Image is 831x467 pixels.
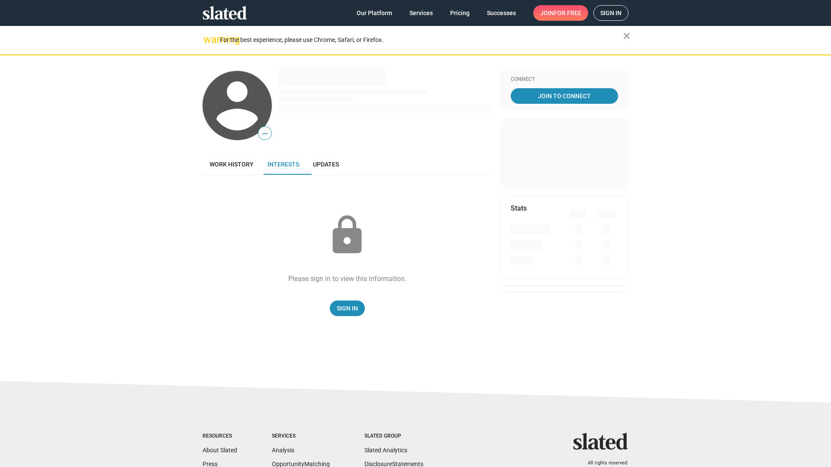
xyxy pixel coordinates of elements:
[288,274,406,283] div: Please sign in to view this information.
[325,214,369,257] mat-icon: lock
[511,76,618,83] div: Connect
[622,31,632,41] mat-icon: close
[306,154,346,175] a: Updates
[511,204,527,213] mat-card-title: Stats
[512,88,616,104] span: Join To Connect
[203,154,261,175] a: Work history
[357,5,392,21] span: Our Platform
[487,5,516,21] span: Successes
[600,6,622,20] span: Sign in
[593,5,628,21] a: Sign in
[511,88,618,104] a: Join To Connect
[203,447,237,454] a: About Slated
[267,161,299,168] span: Interests
[443,5,477,21] a: Pricing
[209,161,254,168] span: Work history
[533,5,588,21] a: Joinfor free
[450,5,470,21] span: Pricing
[203,34,214,45] mat-icon: warning
[350,5,399,21] a: Our Platform
[330,301,365,316] a: Sign In
[337,301,358,316] span: Sign In
[409,5,433,21] span: Services
[364,433,423,440] div: Slated Group
[272,447,294,454] a: Analysis
[480,5,523,21] a: Successes
[540,5,581,21] span: Join
[403,5,440,21] a: Services
[261,154,306,175] a: Interests
[554,5,581,21] span: for free
[203,433,237,440] div: Resources
[272,433,330,440] div: Services
[258,128,271,139] span: —
[364,447,407,454] a: Slated Analytics
[220,34,623,46] div: For the best experience, please use Chrome, Safari, or Firefox.
[313,161,339,168] span: Updates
